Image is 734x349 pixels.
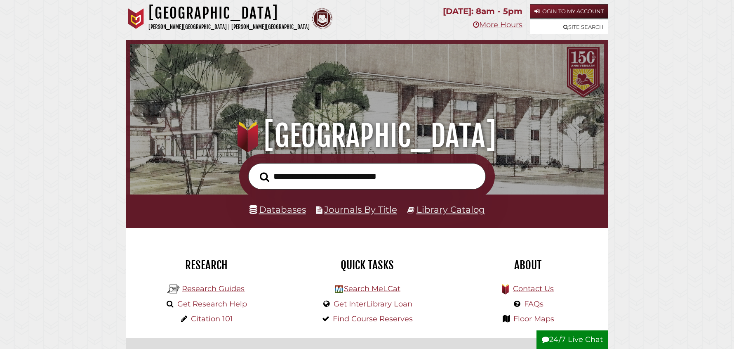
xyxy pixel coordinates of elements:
[177,299,247,309] a: Get Research Help
[148,22,310,32] p: [PERSON_NAME][GEOGRAPHIC_DATA] | [PERSON_NAME][GEOGRAPHIC_DATA]
[141,118,593,154] h1: [GEOGRAPHIC_DATA]
[126,8,146,29] img: Calvin University
[312,8,332,29] img: Calvin Theological Seminary
[443,4,522,19] p: [DATE]: 8am - 5pm
[256,170,273,185] button: Search
[132,258,280,272] h2: Research
[333,314,413,323] a: Find Course Reserves
[191,314,233,323] a: Citation 101
[293,258,441,272] h2: Quick Tasks
[344,284,400,293] a: Search MeLCat
[513,314,554,323] a: Floor Maps
[513,284,554,293] a: Contact Us
[249,204,306,215] a: Databases
[260,172,269,182] i: Search
[473,20,522,29] a: More Hours
[182,284,245,293] a: Research Guides
[524,299,543,309] a: FAQs
[334,299,412,309] a: Get InterLibrary Loan
[335,285,343,293] img: Hekman Library Logo
[324,204,397,215] a: Journals By Title
[416,204,485,215] a: Library Catalog
[454,258,602,272] h2: About
[530,20,608,34] a: Site Search
[530,4,608,19] a: Login to My Account
[148,4,310,22] h1: [GEOGRAPHIC_DATA]
[167,283,180,295] img: Hekman Library Logo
